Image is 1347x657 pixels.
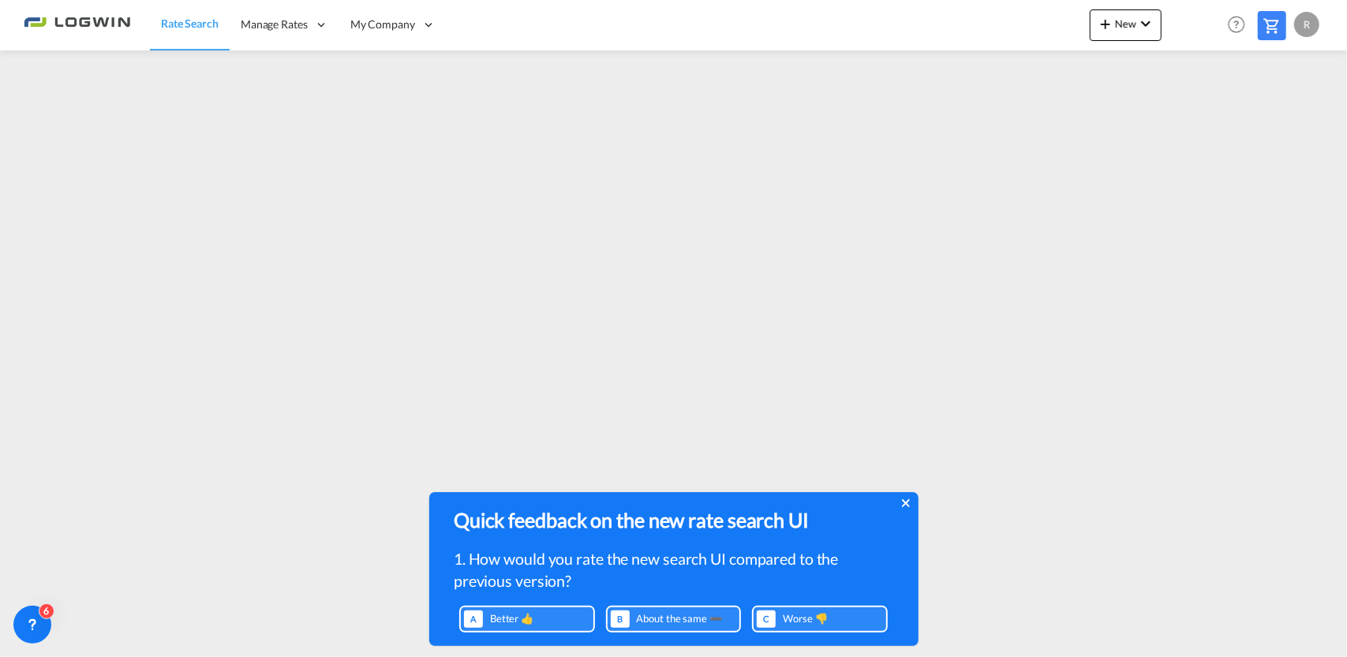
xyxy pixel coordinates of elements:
div: R [1294,12,1319,37]
div: Help [1223,11,1258,39]
span: Manage Rates [241,17,308,32]
span: My Company [350,17,415,32]
img: 2761ae10d95411efa20a1f5e0282d2d7.png [24,7,130,43]
span: Help [1223,11,1250,38]
span: New [1096,17,1155,30]
span: Rate Search [161,17,219,30]
md-icon: icon-chevron-down [1136,14,1155,33]
button: icon-plus 400-fgNewicon-chevron-down [1090,9,1162,41]
md-icon: icon-plus 400-fg [1096,14,1115,33]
